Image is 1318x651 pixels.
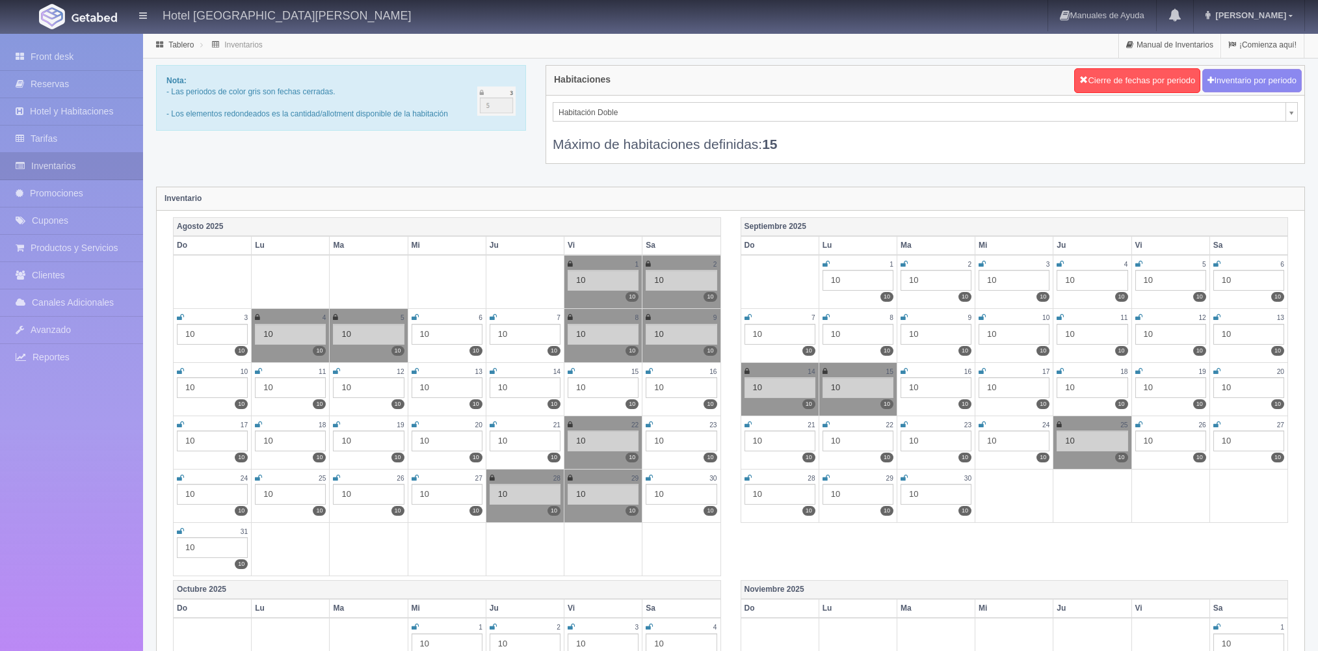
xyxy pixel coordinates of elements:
label: 10 [1271,453,1284,462]
th: Lu [252,236,330,255]
div: 10 [1135,377,1206,398]
th: Mi [408,236,486,255]
small: 13 [475,368,482,375]
th: Vi [1131,236,1209,255]
th: Mi [408,599,486,618]
small: 31 [241,528,248,535]
strong: Inventario [165,194,202,203]
span: [PERSON_NAME] [1212,10,1286,20]
small: 14 [808,368,815,375]
small: 1 [635,261,639,268]
div: 10 [646,324,717,345]
th: Ma [330,236,408,255]
th: Vi [1131,599,1209,618]
small: 5 [1202,261,1206,268]
label: 10 [958,506,971,516]
small: 29 [631,475,639,482]
div: 10 [568,270,639,291]
div: 10 [1135,270,1206,291]
small: 7 [811,314,815,321]
th: Agosto 2025 [174,217,721,236]
label: 10 [704,399,717,409]
th: Ma [897,236,975,255]
th: Vi [564,599,642,618]
div: 10 [177,431,248,451]
small: 1 [479,624,482,631]
div: 10 [1213,431,1284,451]
div: 10 [901,270,971,291]
h4: Habitaciones [554,75,611,85]
label: 10 [1271,399,1284,409]
small: 19 [397,421,404,429]
label: 10 [235,559,248,569]
div: 10 [568,377,639,398]
label: 10 [626,292,639,302]
small: 24 [241,475,248,482]
small: 29 [886,475,893,482]
small: 9 [713,314,717,321]
button: Inventario por periodo [1202,69,1301,93]
small: 3 [244,314,248,321]
div: 10 [823,431,893,451]
label: 10 [880,506,893,516]
label: 10 [704,346,717,356]
small: 22 [631,421,639,429]
th: Ju [1053,236,1131,255]
div: 10 [1057,270,1127,291]
label: 10 [880,399,893,409]
div: 10 [1057,324,1127,345]
label: 10 [880,346,893,356]
div: 10 [1213,377,1284,398]
div: 10 [177,324,248,345]
div: 10 [823,324,893,345]
small: 10 [241,368,248,375]
th: Sa [642,236,720,255]
div: Máximo de habitaciones definidas: [553,122,1298,153]
div: 10 [333,484,404,505]
small: 20 [1277,368,1284,375]
label: 10 [958,292,971,302]
small: 26 [397,475,404,482]
label: 10 [235,506,248,516]
small: 25 [1120,421,1127,429]
th: Ju [1053,599,1131,618]
small: 25 [319,475,326,482]
small: 4 [323,314,326,321]
label: 10 [1271,346,1284,356]
div: 10 [646,431,717,451]
label: 10 [1115,292,1128,302]
small: 2 [557,624,560,631]
label: 10 [469,346,482,356]
label: 10 [958,399,971,409]
label: 10 [802,346,815,356]
small: 4 [1124,261,1128,268]
small: 24 [1042,421,1049,429]
div: 10 [1057,377,1127,398]
div: 10 [646,484,717,505]
div: 10 [979,270,1049,291]
label: 10 [391,399,404,409]
div: 10 [745,431,815,451]
div: 10 [901,431,971,451]
small: 8 [635,314,639,321]
th: Ju [486,236,564,255]
div: 10 [1135,324,1206,345]
label: 10 [626,346,639,356]
label: 10 [313,346,326,356]
span: Habitación Doble [559,103,1280,122]
small: 12 [397,368,404,375]
div: 10 [255,431,326,451]
small: 23 [709,421,717,429]
th: Sa [642,599,720,618]
label: 10 [958,453,971,462]
a: ¡Comienza aquí! [1221,33,1304,58]
div: 10 [1213,270,1284,291]
th: Do [174,236,252,255]
small: 11 [1120,314,1127,321]
div: 10 [333,431,404,451]
small: 28 [553,475,560,482]
small: 1 [890,261,893,268]
img: cutoff.png [477,86,516,116]
label: 10 [235,346,248,356]
a: Inventarios [224,40,263,49]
